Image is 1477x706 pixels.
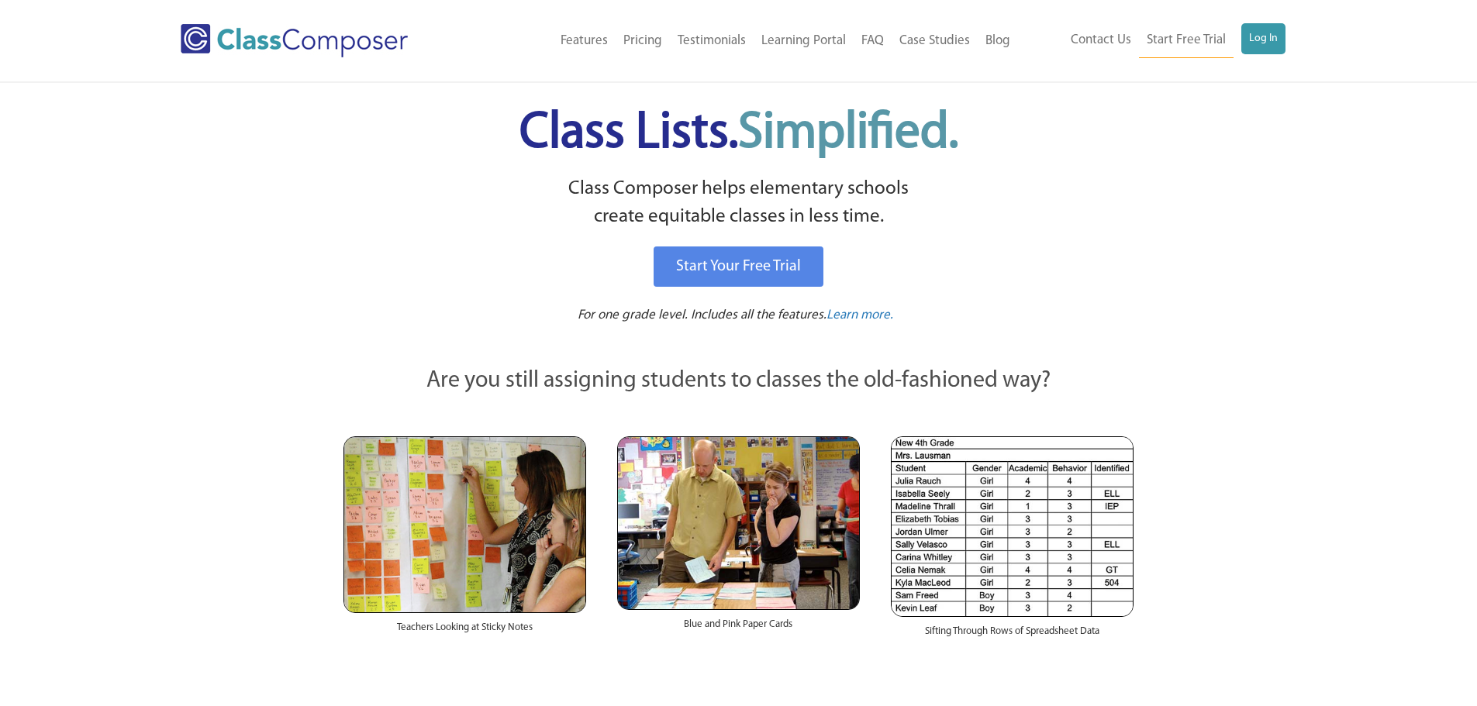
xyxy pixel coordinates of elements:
span: Start Your Free Trial [676,259,801,274]
img: Class Composer [181,24,408,57]
span: For one grade level. Includes all the features. [578,308,826,322]
p: Class Composer helps elementary schools create equitable classes in less time. [341,175,1137,232]
a: Case Studies [892,24,978,58]
a: Start Free Trial [1139,23,1234,58]
a: Contact Us [1063,23,1139,57]
a: Blog [978,24,1018,58]
p: Are you still assigning students to classes the old-fashioned way? [343,364,1134,398]
span: Simplified. [738,108,958,159]
div: Blue and Pink Paper Cards [617,610,860,647]
span: Class Lists. [519,108,958,159]
img: Blue and Pink Paper Cards [617,436,860,609]
a: Features [553,24,616,58]
div: Sifting Through Rows of Spreadsheet Data [891,617,1134,654]
a: Start Your Free Trial [654,246,823,287]
div: Teachers Looking at Sticky Notes [343,613,586,650]
a: FAQ [854,24,892,58]
nav: Header Menu [471,24,1018,58]
img: Spreadsheets [891,436,1134,617]
img: Teachers Looking at Sticky Notes [343,436,586,613]
span: Learn more. [826,308,893,322]
a: Testimonials [670,24,754,58]
a: Learn more. [826,306,893,325]
nav: Header Menu [1018,23,1285,58]
a: Log In [1241,23,1285,54]
a: Pricing [616,24,670,58]
a: Learning Portal [754,24,854,58]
